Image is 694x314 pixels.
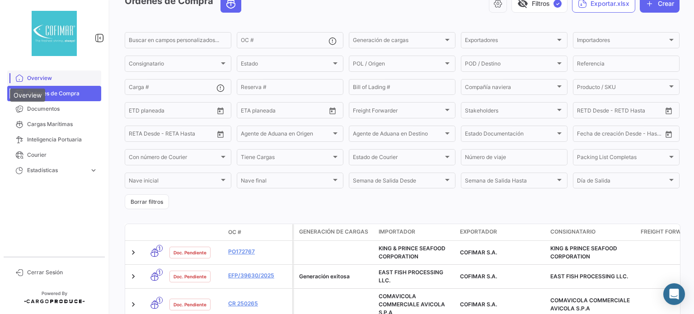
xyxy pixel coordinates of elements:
a: CR 250265 [228,300,289,308]
span: KING & PRINCE SEAFOOD CORPORATION [550,245,617,260]
span: Doc. Pendiente [173,301,206,308]
span: POD / Destino [465,62,555,68]
input: Desde [577,108,593,115]
img: dddaabaa-7948-40ed-83b9-87789787af52.jpeg [32,11,77,56]
span: Órdenes de Compra [27,89,98,98]
span: Packing List Completas [577,155,667,162]
a: Expand/Collapse Row [129,248,138,257]
span: Compañía naviera [465,85,555,92]
span: EAST FISH PROCESSING LLC. [379,269,443,284]
a: Courier [7,147,101,163]
a: Inteligencia Portuaria [7,132,101,147]
a: Cargas Marítimas [7,117,101,132]
span: Semana de Salida Hasta [465,179,555,185]
span: Nave inicial [129,179,219,185]
span: EAST FISH PROCESSING LLC. [550,273,628,280]
span: Nave final [241,179,331,185]
span: COFIMAR S.A. [460,301,497,308]
span: Con número de Courier [129,155,219,162]
span: Agente de Aduana en Destino [353,132,443,138]
span: expand_more [89,166,98,174]
button: Open calendar [326,104,339,117]
a: Expand/Collapse Row [129,300,138,309]
span: COFIMAR S.A. [460,249,497,256]
button: Borrar filtros [125,194,169,209]
span: Doc. Pendiente [173,273,206,280]
span: POL / Origen [353,62,443,68]
span: Producto / SKU [577,85,667,92]
span: Doc. Pendiente [173,249,206,256]
span: OC # [228,228,241,236]
datatable-header-cell: Generación de cargas [294,224,375,240]
span: 1 [156,245,163,252]
span: Día de Salida [577,179,667,185]
span: Consignatario [550,228,596,236]
span: COMAVICOLA COMMERCIALE AVICOLA S.P.A [550,297,630,312]
datatable-header-cell: OC # [225,225,292,240]
span: Stakeholders [465,108,555,115]
span: Agente de Aduana en Origen [241,132,331,138]
span: Freight Forwarder [353,108,443,115]
input: Hasta [600,108,640,115]
button: Open calendar [662,104,675,117]
button: Open calendar [214,104,227,117]
a: Órdenes de Compra [7,86,101,101]
input: Desde [577,132,593,138]
input: Hasta [151,108,192,115]
span: Estadísticas [27,166,86,174]
span: Courier [27,151,98,159]
span: Documentos [27,105,98,113]
span: Cargas Marítimas [27,120,98,128]
span: Cerrar Sesión [27,268,98,277]
span: Estado Documentación [465,132,555,138]
span: Generación de cargas [353,38,443,45]
div: Abrir Intercom Messenger [663,283,685,305]
span: Tiene Cargas [241,155,331,162]
span: Importadores [577,38,667,45]
datatable-header-cell: Estado Doc. [166,229,225,236]
input: Desde [129,108,145,115]
div: Overview [10,89,45,102]
span: Consignatario [129,62,219,68]
a: Expand/Collapse Row [129,272,138,281]
span: Exportadores [465,38,555,45]
span: Inteligencia Portuaria [27,136,98,144]
button: Open calendar [214,127,227,141]
span: Generación de cargas [299,228,368,236]
input: Desde [241,108,257,115]
input: Hasta [263,108,304,115]
input: Desde [129,132,145,138]
span: Semana de Salida Desde [353,179,443,185]
a: EFP/39630/2025 [228,272,289,280]
span: Exportador [460,228,497,236]
input: Hasta [151,132,192,138]
datatable-header-cell: Consignatario [547,224,637,240]
a: Documentos [7,101,101,117]
span: Overview [27,74,98,82]
span: 1 [156,297,163,304]
datatable-header-cell: Importador [375,224,456,240]
span: COFIMAR S.A. [460,273,497,280]
datatable-header-cell: Exportador [456,224,547,240]
div: Generación exitosa [299,272,371,281]
a: PO172767 [228,248,289,256]
datatable-header-cell: Modo de Transporte [143,229,166,236]
span: Estado de Courier [353,155,443,162]
a: Overview [7,70,101,86]
span: Importador [379,228,415,236]
button: Open calendar [662,127,675,141]
input: Hasta [600,132,640,138]
span: 1 [156,269,163,276]
span: Estado [241,62,331,68]
span: KING & PRINCE SEAFOOD CORPORATION [379,245,445,260]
